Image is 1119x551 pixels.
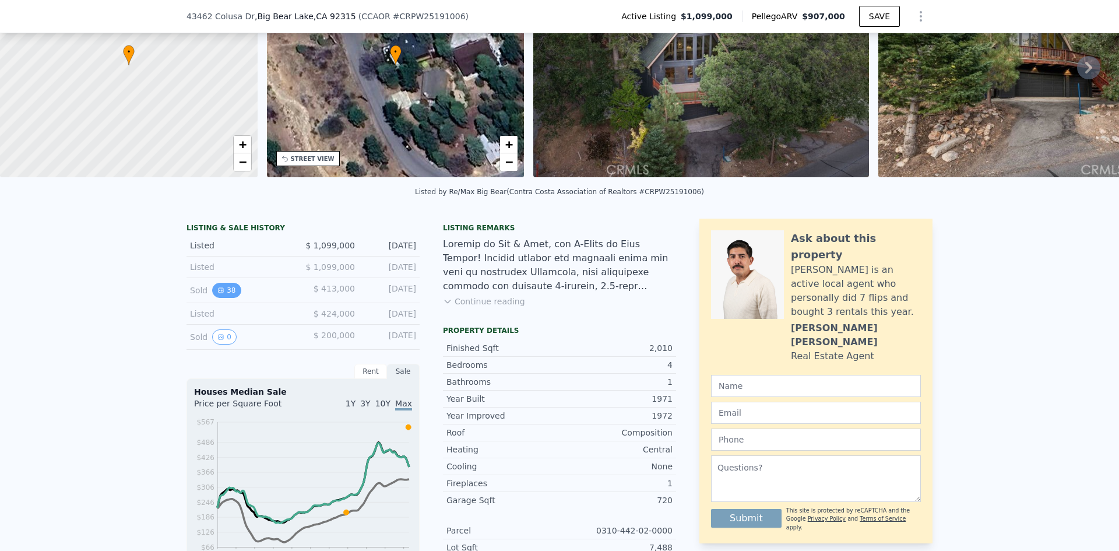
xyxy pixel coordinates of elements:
[711,509,782,528] button: Submit
[791,349,874,363] div: Real Estate Agent
[559,494,673,506] div: 720
[196,438,214,447] tspan: $486
[559,444,673,455] div: Central
[196,528,214,536] tspan: $126
[314,331,355,340] span: $ 200,000
[234,136,251,153] a: Zoom in
[808,515,846,522] a: Privacy Policy
[681,10,733,22] span: $1,099,000
[446,494,559,506] div: Garage Sqft
[196,468,214,476] tspan: $366
[559,461,673,472] div: None
[360,399,370,408] span: 3Y
[791,230,921,263] div: Ask about this property
[364,283,416,298] div: [DATE]
[559,427,673,438] div: Composition
[802,12,845,21] span: $907,000
[364,329,416,345] div: [DATE]
[238,137,246,152] span: +
[234,153,251,171] a: Zoom out
[859,6,900,27] button: SAVE
[190,283,294,298] div: Sold
[446,525,559,536] div: Parcel
[314,12,356,21] span: , CA 92315
[375,399,390,408] span: 10Y
[443,296,525,307] button: Continue reading
[395,399,412,410] span: Max
[559,525,673,536] div: 0310-442-02-0000
[255,10,356,22] span: , Big Bear Lake
[500,153,518,171] a: Zoom out
[559,478,673,489] div: 1
[190,240,294,251] div: Listed
[390,45,402,65] div: •
[621,10,681,22] span: Active Listing
[786,507,921,532] div: This site is protected by reCAPTCHA and the Google and apply.
[505,137,513,152] span: +
[443,237,676,293] div: Loremip do Sit & Amet, con A-Elits do Eius Tempor! Incidid utlabor etd magnaali enima min veni qu...
[559,410,673,422] div: 1972
[446,342,559,354] div: Finished Sqft
[446,444,559,455] div: Heating
[354,364,387,379] div: Rent
[358,10,469,22] div: ( )
[291,155,335,163] div: STREET VIEW
[393,12,466,21] span: # CRPW25191006
[443,223,676,233] div: Listing remarks
[387,364,420,379] div: Sale
[305,241,355,250] span: $ 1,099,000
[446,410,559,422] div: Year Improved
[123,47,135,57] span: •
[711,375,921,397] input: Name
[305,262,355,272] span: $ 1,099,000
[364,308,416,320] div: [DATE]
[559,359,673,371] div: 4
[446,359,559,371] div: Bedrooms
[711,429,921,451] input: Phone
[752,10,803,22] span: Pellego ARV
[196,483,214,492] tspan: $306
[791,321,921,349] div: [PERSON_NAME] [PERSON_NAME]
[212,283,241,298] button: View historical data
[314,309,355,318] span: $ 424,000
[196,454,214,462] tspan: $426
[559,376,673,388] div: 1
[446,478,559,489] div: Fireplaces
[390,47,402,57] span: •
[196,418,214,426] tspan: $567
[196,513,214,521] tspan: $186
[186,10,255,22] span: 43462 Colusa Dr
[415,188,704,196] div: Listed by Re/Max Big Bear (Contra Costa Association of Realtors #CRPW25191006)
[314,284,355,293] span: $ 413,000
[364,240,416,251] div: [DATE]
[446,461,559,472] div: Cooling
[361,12,390,21] span: CCAOR
[364,261,416,273] div: [DATE]
[860,515,906,522] a: Terms of Service
[711,402,921,424] input: Email
[446,376,559,388] div: Bathrooms
[446,393,559,405] div: Year Built
[500,136,518,153] a: Zoom in
[238,155,246,169] span: −
[190,261,294,273] div: Listed
[186,223,420,235] div: LISTING & SALE HISTORY
[190,308,294,320] div: Listed
[212,329,237,345] button: View historical data
[190,329,294,345] div: Sold
[791,263,921,319] div: [PERSON_NAME] is an active local agent who personally did 7 flips and bought 3 rentals this year.
[194,386,412,398] div: Houses Median Sale
[443,326,676,335] div: Property details
[346,399,356,408] span: 1Y
[446,427,559,438] div: Roof
[196,499,214,507] tspan: $246
[909,5,932,28] button: Show Options
[123,45,135,65] div: •
[559,342,673,354] div: 2,010
[505,155,513,169] span: −
[559,393,673,405] div: 1971
[194,398,303,416] div: Price per Square Foot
